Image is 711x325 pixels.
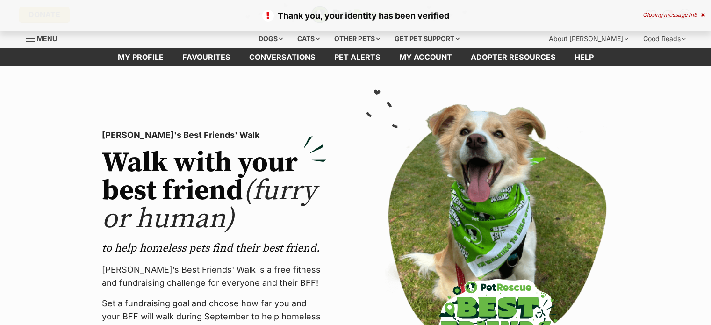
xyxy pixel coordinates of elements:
[252,29,289,48] div: Dogs
[102,241,326,256] p: to help homeless pets find their best friend.
[102,263,326,289] p: [PERSON_NAME]’s Best Friends' Walk is a free fitness and fundraising challenge for everyone and t...
[542,29,635,48] div: About [PERSON_NAME]
[388,29,466,48] div: Get pet support
[291,29,326,48] div: Cats
[102,149,326,233] h2: Walk with your best friend
[390,48,461,66] a: My account
[173,48,240,66] a: Favourites
[37,35,57,43] span: Menu
[325,48,390,66] a: Pet alerts
[240,48,325,66] a: conversations
[565,48,603,66] a: Help
[637,29,692,48] div: Good Reads
[102,129,326,142] p: [PERSON_NAME]'s Best Friends' Walk
[108,48,173,66] a: My profile
[328,29,387,48] div: Other pets
[102,173,316,237] span: (furry or human)
[461,48,565,66] a: Adopter resources
[26,29,64,46] a: Menu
